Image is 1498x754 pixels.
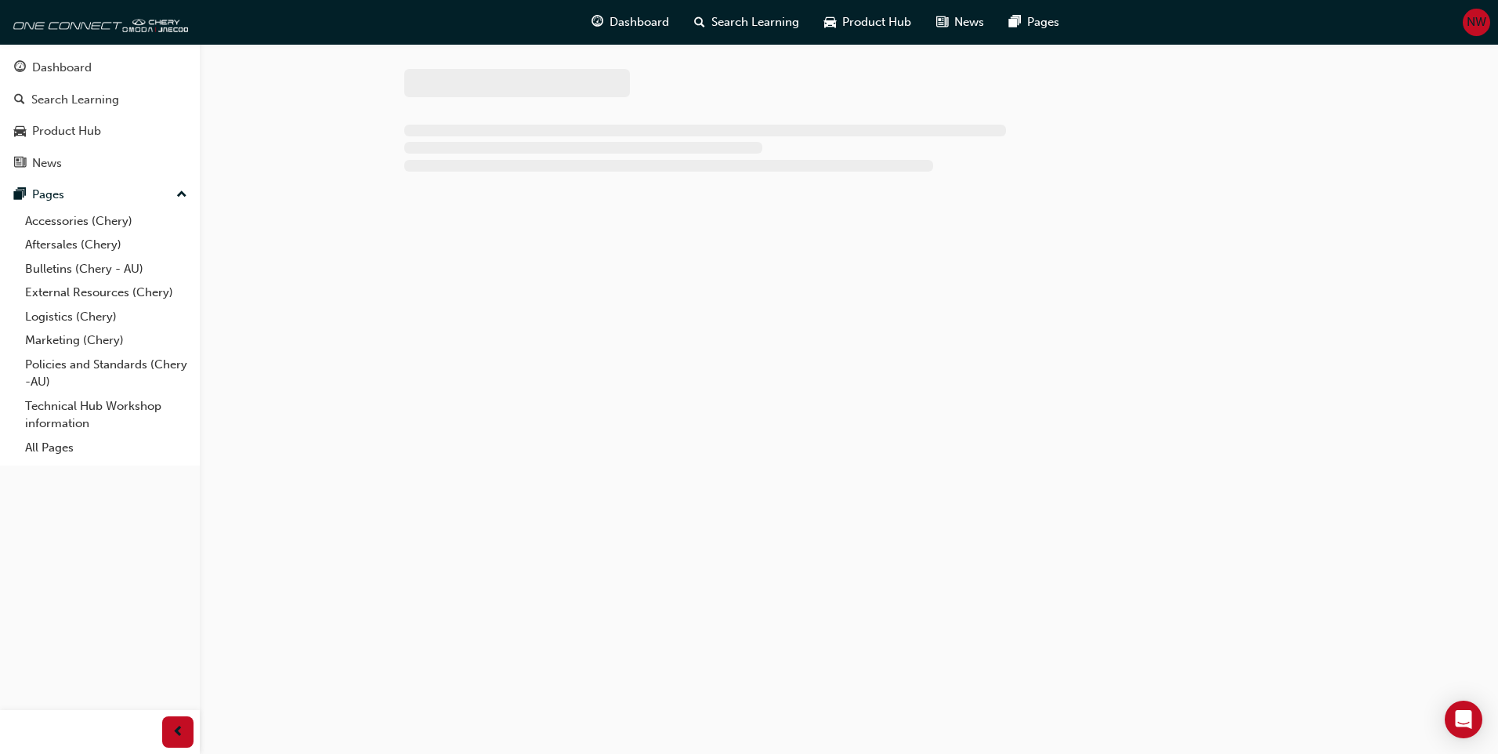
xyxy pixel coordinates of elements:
[579,6,682,38] a: guage-iconDashboard
[14,188,26,202] span: pages-icon
[711,13,799,31] span: Search Learning
[1463,9,1490,36] button: NW
[32,122,101,140] div: Product Hub
[936,13,948,32] span: news-icon
[6,149,194,178] a: News
[954,13,984,31] span: News
[19,257,194,281] a: Bulletins (Chery - AU)
[31,91,119,109] div: Search Learning
[824,13,836,32] span: car-icon
[19,436,194,460] a: All Pages
[8,6,188,38] img: oneconnect
[1445,701,1482,738] div: Open Intercom Messenger
[14,93,25,107] span: search-icon
[610,13,669,31] span: Dashboard
[6,117,194,146] a: Product Hub
[1009,13,1021,32] span: pages-icon
[19,305,194,329] a: Logistics (Chery)
[694,13,705,32] span: search-icon
[842,13,911,31] span: Product Hub
[14,61,26,75] span: guage-icon
[19,233,194,257] a: Aftersales (Chery)
[14,125,26,139] span: car-icon
[592,13,603,32] span: guage-icon
[19,281,194,305] a: External Resources (Chery)
[6,85,194,114] a: Search Learning
[1467,13,1486,31] span: NW
[19,328,194,353] a: Marketing (Chery)
[14,157,26,171] span: news-icon
[32,59,92,77] div: Dashboard
[1027,13,1059,31] span: Pages
[682,6,812,38] a: search-iconSearch Learning
[19,353,194,394] a: Policies and Standards (Chery -AU)
[32,154,62,172] div: News
[176,185,187,205] span: up-icon
[997,6,1072,38] a: pages-iconPages
[32,186,64,204] div: Pages
[19,209,194,234] a: Accessories (Chery)
[19,394,194,436] a: Technical Hub Workshop information
[6,180,194,209] button: Pages
[812,6,924,38] a: car-iconProduct Hub
[6,50,194,180] button: DashboardSearch LearningProduct HubNews
[924,6,997,38] a: news-iconNews
[172,723,184,742] span: prev-icon
[6,53,194,82] a: Dashboard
